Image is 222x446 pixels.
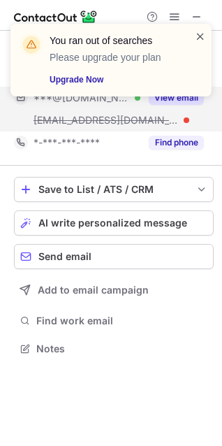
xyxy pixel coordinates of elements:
button: AI write personalized message [14,210,214,236]
img: ContactOut v5.3.10 [14,8,98,25]
span: Notes [36,343,208,355]
a: Upgrade Now [50,73,178,87]
span: Find work email [36,315,208,327]
button: Notes [14,339,214,359]
button: Find work email [14,311,214,331]
button: Reveal Button [149,136,204,150]
span: Send email [38,251,91,262]
img: warning [20,34,43,56]
header: You ran out of searches [50,34,178,48]
button: Add to email campaign [14,278,214,303]
button: Send email [14,244,214,269]
button: save-profile-one-click [14,177,214,202]
p: Please upgrade your plan [50,50,178,64]
div: Save to List / ATS / CRM [38,184,189,195]
span: AI write personalized message [38,217,187,229]
span: Add to email campaign [38,285,149,296]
